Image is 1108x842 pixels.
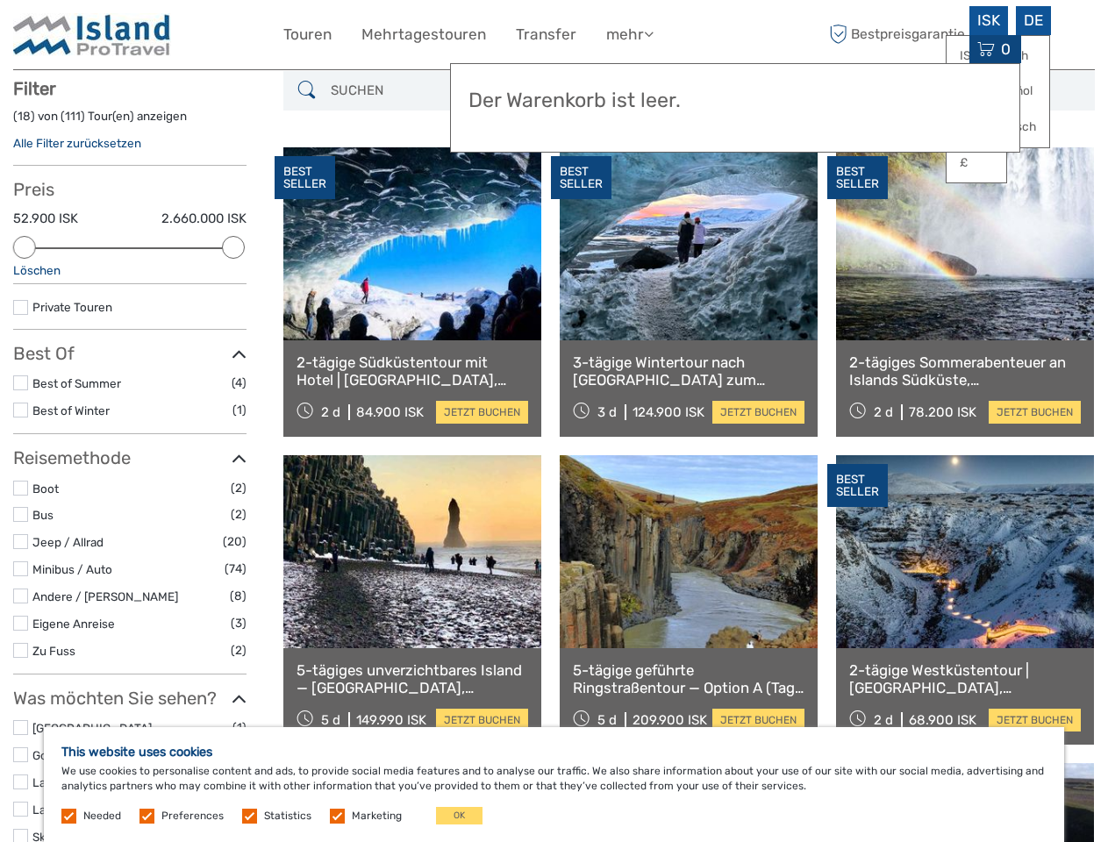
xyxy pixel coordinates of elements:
a: Boot [32,482,59,496]
a: Bus [32,508,54,522]
h5: This website uses cookies [61,745,1047,760]
a: Zu Fuss [32,644,75,658]
label: 111 [65,108,81,125]
span: (2) [231,640,247,660]
a: Jeep / Allrad [32,535,104,549]
span: (8) [230,586,247,606]
div: ( ) von ( ) Tour(en) anzeigen [13,108,247,135]
a: jetzt buchen [989,401,1081,424]
div: 124.900 ISK [633,404,704,420]
a: jetzt buchen [712,709,804,731]
button: Open LiveChat chat widget [202,27,223,48]
a: jetzt buchen [436,709,528,731]
span: 2 d [321,404,340,420]
span: 2 d [874,712,893,728]
div: BEST SELLER [827,156,888,200]
span: 0 [998,40,1013,58]
a: 3-tägige Wintertour nach [GEOGRAPHIC_DATA] zum [GEOGRAPHIC_DATA], zur Südküste, zur Gletscherwand... [573,353,804,389]
span: (2) [231,504,247,524]
h3: Best Of [13,343,247,364]
a: Touren [283,22,332,47]
div: BEST SELLER [275,156,335,200]
a: 5-tägige geführte Ringstraßentour — Option A (Tag 5 — Golden Circle) [573,661,804,697]
button: Region / Startet von [876,76,1086,105]
a: Best of Winter [32,403,110,417]
a: Golden Circle [32,748,104,762]
a: Landmannalaugar [32,803,130,817]
a: Lake Mývatn [32,775,101,789]
div: We use cookies to personalise content and ads, to provide social media features and to analyse ou... [44,727,1064,842]
a: Private Touren [32,300,112,314]
h3: Der Warenkorb ist leer. [468,89,1002,113]
div: 149.990 ISK [356,712,426,728]
a: [GEOGRAPHIC_DATA] [32,721,152,735]
a: 2-tägige Westküstentour | [GEOGRAPHIC_DATA], [GEOGRAPHIC_DATA] mit Canyon Baths [849,661,1081,697]
a: jetzt buchen [712,401,804,424]
span: 5 d [321,712,340,728]
span: (3) [231,613,247,633]
input: SUCHEN [324,75,533,106]
span: (2) [231,478,247,498]
span: (1) [232,400,247,420]
div: 209.900 ISK [633,712,707,728]
h3: Reisemethode [13,447,247,468]
span: (74) [225,559,247,579]
div: Löschen [13,262,247,279]
span: 3 d [597,404,617,420]
label: 52.900 ISK [13,210,78,228]
h3: Preis [13,179,247,200]
a: 5-tägiges unverzichtbares Island — [GEOGRAPHIC_DATA], Südküste, [GEOGRAPHIC_DATA], [GEOGRAPHIC_DA... [297,661,528,697]
label: 2.660.000 ISK [161,210,247,228]
strong: Filter [13,78,56,99]
a: 2-tägiges Sommerabenteuer an Islands Südküste, Gletscherwandern, [GEOGRAPHIC_DATA], [GEOGRAPHIC_D... [849,353,1081,389]
label: Statistics [264,809,311,824]
span: (4) [232,373,247,393]
span: 5 d [597,712,617,728]
a: Minibus / Auto [32,562,112,576]
label: Marketing [352,809,402,824]
a: 2-tägige Südküstentour mit Hotel | [GEOGRAPHIC_DATA], [GEOGRAPHIC_DATA], [GEOGRAPHIC_DATA] und Wa... [297,353,528,389]
p: We're away right now. Please check back later! [25,31,198,45]
div: BEST SELLER [551,156,611,200]
a: Best of Summer [32,376,121,390]
a: Eigene Anreise [32,617,115,631]
a: Alle Filter zurücksetzen [13,136,141,150]
div: 68.900 ISK [909,712,976,728]
a: Transfer [516,22,576,47]
label: Needed [83,809,121,824]
div: 78.200 ISK [909,404,976,420]
span: Bestpreisgarantie [825,20,966,49]
a: mehr [606,22,654,47]
h3: Was möchten Sie sehen? [13,688,247,709]
div: BEST SELLER [827,464,888,508]
a: jetzt buchen [436,401,528,424]
button: OK [436,807,483,824]
a: Andere / [PERSON_NAME] [32,589,178,603]
img: Iceland ProTravel [13,13,171,56]
label: Preferences [161,809,224,824]
a: £ [947,147,1006,179]
a: ISK [947,40,1006,72]
span: 2 d [874,404,893,420]
a: jetzt buchen [989,709,1081,731]
span: (20) [223,532,247,552]
a: Mehrtagestouren [361,22,486,47]
div: 84.900 ISK [356,404,424,420]
span: ISK [977,11,1000,29]
label: 18 [18,108,31,125]
div: DE [1016,6,1051,35]
span: (1) [232,717,247,738]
